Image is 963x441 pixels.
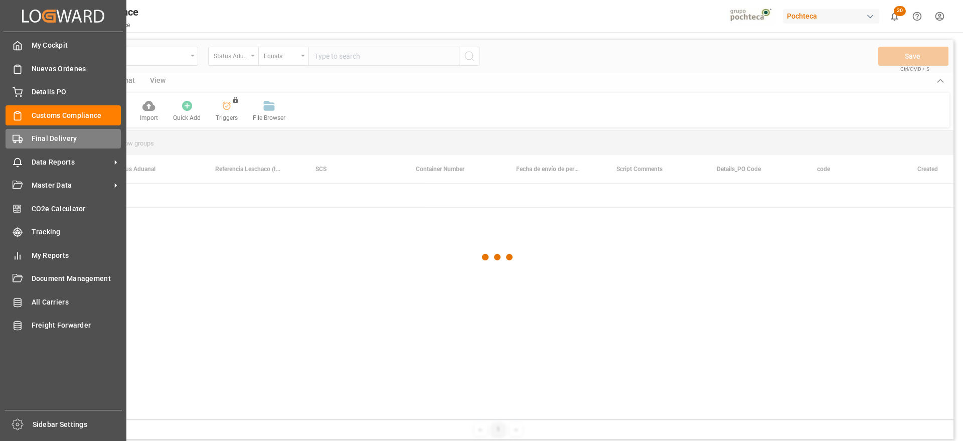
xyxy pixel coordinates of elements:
a: Document Management [6,269,121,288]
div: Pochteca [783,9,879,24]
span: Sidebar Settings [33,419,122,430]
span: Data Reports [32,157,111,168]
a: My Cockpit [6,36,121,55]
span: Final Delivery [32,133,121,144]
a: Nuevas Ordenes [6,59,121,78]
span: Tracking [32,227,121,237]
a: Details PO [6,82,121,102]
span: My Reports [32,250,121,261]
a: Customs Compliance [6,105,121,125]
span: CO2e Calculator [32,204,121,214]
span: My Cockpit [32,40,121,51]
img: pochtecaImg.jpg_1689854062.jpg [727,8,776,25]
a: Tracking [6,222,121,242]
span: Master Data [32,180,111,191]
button: Pochteca [783,7,883,26]
a: CO2e Calculator [6,199,121,218]
span: Document Management [32,273,121,284]
span: Nuevas Ordenes [32,64,121,74]
span: All Carriers [32,297,121,308]
span: Details PO [32,87,121,97]
a: All Carriers [6,292,121,312]
a: Freight Forwarder [6,316,121,335]
span: Freight Forwarder [32,320,121,331]
button: Help Center [906,5,928,28]
span: 30 [894,6,906,16]
a: My Reports [6,245,121,265]
a: Final Delivery [6,129,121,149]
button: show 30 new notifications [883,5,906,28]
span: Customs Compliance [32,110,121,121]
